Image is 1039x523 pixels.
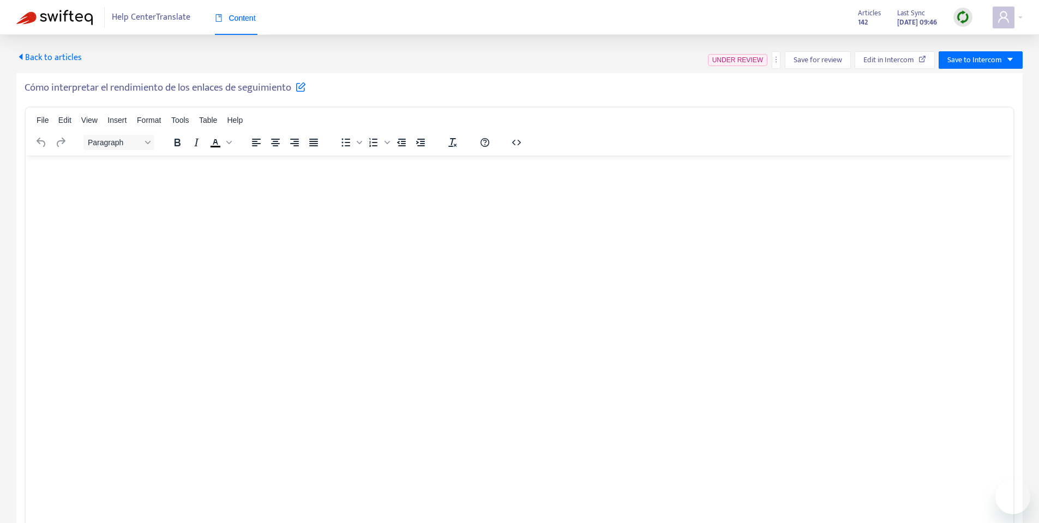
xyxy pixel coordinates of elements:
[81,116,98,124] span: View
[956,10,970,24] img: sync.dc5367851b00ba804db3.png
[199,116,217,124] span: Table
[88,138,141,147] span: Paragraph
[137,116,161,124] span: Format
[51,135,70,150] button: Redo
[215,14,223,22] span: book
[58,116,71,124] span: Edit
[16,52,25,61] span: caret-left
[443,135,462,150] button: Clear formatting
[266,135,285,150] button: Align center
[392,135,411,150] button: Decrease indent
[995,479,1030,514] iframe: Button to launch messaging window
[997,10,1010,23] span: user
[858,16,868,28] strong: 142
[897,16,937,28] strong: [DATE] 09:46
[112,7,190,28] span: Help Center Translate
[947,54,1002,66] span: Save to Intercom
[83,135,154,150] button: Block Paragraph
[304,135,323,150] button: Justify
[16,10,93,25] img: Swifteq
[476,135,494,150] button: Help
[897,7,925,19] span: Last Sync
[858,7,881,19] span: Articles
[247,135,266,150] button: Align left
[772,56,780,63] span: more
[863,54,914,66] span: Edit in Intercom
[364,135,392,150] div: Numbered list
[37,116,49,124] span: File
[794,54,842,66] span: Save for review
[168,135,187,150] button: Bold
[215,14,256,22] span: Content
[785,51,851,69] button: Save for review
[107,116,127,124] span: Insert
[285,135,304,150] button: Align right
[206,135,233,150] div: Text color Black
[16,50,82,65] span: Back to articles
[411,135,430,150] button: Increase indent
[25,81,306,94] h5: Cómo interpretar el rendimiento de los enlaces de seguimiento
[939,51,1023,69] button: Save to Intercomcaret-down
[1006,56,1014,63] span: caret-down
[772,51,780,69] button: more
[337,135,364,150] div: Bullet list
[712,56,763,64] span: UNDER REVIEW
[171,116,189,124] span: Tools
[227,116,243,124] span: Help
[187,135,206,150] button: Italic
[32,135,51,150] button: Undo
[855,51,935,69] button: Edit in Intercom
